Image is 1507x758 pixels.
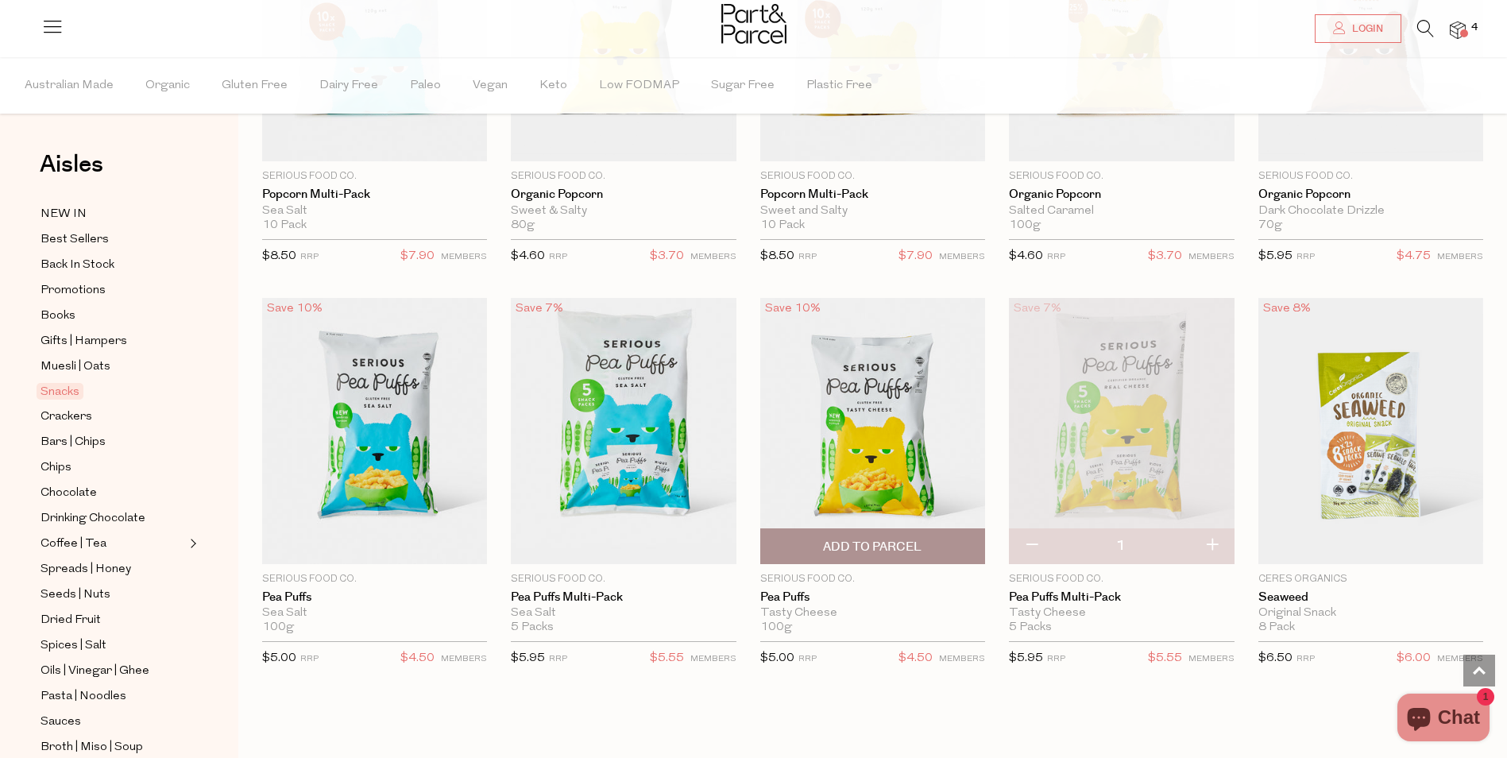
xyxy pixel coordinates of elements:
[300,655,319,663] small: RRP
[1009,298,1066,319] div: Save 7%
[721,4,786,44] img: Part&Parcel
[511,621,554,635] span: 5 Packs
[1437,253,1483,261] small: MEMBERS
[511,188,736,202] a: Organic Popcorn
[441,655,487,663] small: MEMBERS
[262,169,487,184] p: Serious Food Co.
[41,586,110,605] span: Seeds | Nuts
[262,621,294,635] span: 100g
[1009,219,1041,233] span: 100g
[41,204,185,224] a: NEW IN
[690,655,736,663] small: MEMBERS
[41,256,114,275] span: Back In Stock
[41,712,185,732] a: Sauces
[1188,253,1235,261] small: MEMBERS
[473,58,508,114] span: Vegan
[41,280,185,300] a: Promotions
[1397,246,1431,267] span: $4.75
[650,648,684,669] span: $5.55
[760,169,985,184] p: Serious Food Co.
[1258,572,1483,586] p: Ceres Organics
[939,253,985,261] small: MEMBERS
[798,253,817,261] small: RRP
[711,58,775,114] span: Sugar Free
[511,204,736,219] div: Sweet & Salty
[41,458,71,478] span: Chips
[511,652,545,664] span: $5.95
[549,253,567,261] small: RRP
[549,655,567,663] small: RRP
[41,636,106,656] span: Spices | Salt
[511,572,736,586] p: Serious Food Co.
[690,253,736,261] small: MEMBERS
[511,590,736,605] a: Pea Puffs Multi-Pack
[1258,219,1282,233] span: 70g
[41,509,145,528] span: Drinking Chocolate
[798,655,817,663] small: RRP
[1009,652,1043,664] span: $5.95
[1258,652,1293,664] span: $6.50
[511,606,736,621] div: Sea Salt
[262,188,487,202] a: Popcorn Multi-Pack
[41,382,185,401] a: Snacks
[41,408,92,427] span: Crackers
[1393,694,1494,745] inbox-online-store-chat: Shopify online store chat
[41,433,106,452] span: Bars | Chips
[1258,298,1483,564] img: Seaweed
[1009,169,1234,184] p: Serious Food Co.
[1009,590,1234,605] a: Pea Puffs Multi-Pack
[1258,169,1483,184] p: Serious Food Co.
[511,298,568,319] div: Save 7%
[1009,298,1234,564] img: Pea Puffs Multi-Pack
[145,58,190,114] span: Organic
[319,58,378,114] span: Dairy Free
[41,713,81,732] span: Sauces
[41,509,185,528] a: Drinking Chocolate
[760,204,985,219] div: Sweet and Salty
[1258,250,1293,262] span: $5.95
[41,737,185,757] a: Broth | Miso | Soup
[262,298,327,319] div: Save 10%
[760,621,792,635] span: 100g
[262,204,487,219] div: Sea Salt
[41,307,75,326] span: Books
[1009,572,1234,586] p: Serious Food Co.
[41,483,185,503] a: Chocolate
[1009,204,1234,219] div: Salted Caramel
[41,534,185,554] a: Coffee | Tea
[760,188,985,202] a: Popcorn Multi-Pack
[1258,298,1316,319] div: Save 8%
[760,590,985,605] a: Pea Puffs
[1188,655,1235,663] small: MEMBERS
[41,738,143,757] span: Broth | Miso | Soup
[760,652,794,664] span: $5.00
[511,250,545,262] span: $4.60
[806,58,872,114] span: Plastic Free
[511,169,736,184] p: Serious Food Co.
[262,652,296,664] span: $5.00
[1258,188,1483,202] a: Organic Popcorn
[41,230,109,249] span: Best Sellers
[41,331,185,351] a: Gifts | Hampers
[760,298,825,319] div: Save 10%
[41,662,149,681] span: Oils | Vinegar | Ghee
[539,58,567,114] span: Keto
[41,306,185,326] a: Books
[41,407,185,427] a: Crackers
[41,560,131,579] span: Spreads | Honey
[1467,21,1482,35] span: 4
[511,298,736,564] img: Pea Puffs Multi-Pack
[599,58,679,114] span: Low FODMAP
[262,590,487,605] a: Pea Puffs
[650,246,684,267] span: $3.70
[41,458,185,478] a: Chips
[1315,14,1401,43] a: Login
[41,255,185,275] a: Back In Stock
[511,219,535,233] span: 80g
[40,153,103,192] a: Aisles
[939,655,985,663] small: MEMBERS
[1009,250,1043,262] span: $4.60
[41,358,110,377] span: Muesli | Oats
[400,246,435,267] span: $7.90
[1296,253,1315,261] small: RRP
